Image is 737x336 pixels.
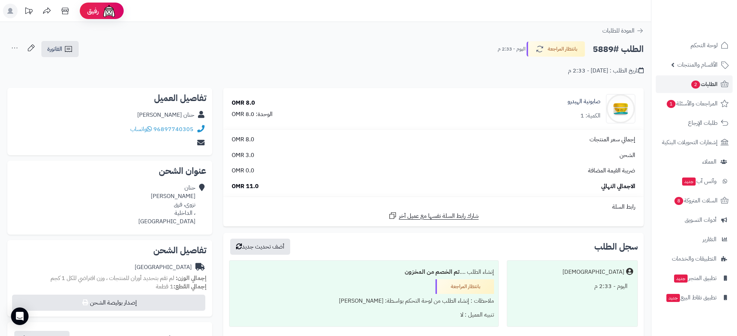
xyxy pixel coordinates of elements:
button: إصدار بوليصة الشحن [12,295,205,311]
small: اليوم - 2:33 م [498,45,525,53]
span: التقارير [703,234,717,244]
a: لوحة التحكم [656,37,733,54]
a: المراجعات والأسئلة1 [656,95,733,112]
span: 1 [667,100,676,108]
span: إجمالي سعر المنتجات [590,135,635,144]
span: رفيق [87,7,99,15]
span: 2 [691,81,700,89]
h2: تفاصيل العميل [13,94,206,102]
a: تطبيق نقاط البيعجديد [656,289,733,306]
div: تاريخ الطلب : [DATE] - 2:33 م [568,67,644,75]
span: الأقسام والمنتجات [677,60,718,70]
a: 96897740305 [153,125,194,134]
a: السلات المتروكة8 [656,192,733,209]
button: أضف تحديث جديد [230,239,290,255]
a: أدوات التسويق [656,211,733,229]
span: تطبيق المتجر [673,273,717,283]
a: الفاتورة [41,41,79,57]
a: الطلبات2 [656,75,733,93]
span: جديد [682,178,696,186]
div: تنبيه العميل : لا [234,308,494,322]
b: تم الخصم من المخزون [405,268,460,276]
div: ملاحظات : إنشاء الطلب من لوحة التحكم بواسطة: [PERSON_NAME] [234,294,494,308]
h2: تفاصيل الشحن [13,246,206,255]
div: إنشاء الطلب .... [234,265,494,279]
span: شارك رابط السلة نفسها مع عميل آخر [399,212,479,220]
span: 3.0 OMR [232,151,254,160]
small: 1 قطعة [156,282,206,291]
div: Open Intercom Messenger [11,307,29,325]
div: الكمية: 1 [580,112,601,120]
span: الشحن [620,151,635,160]
div: [DEMOGRAPHIC_DATA] [562,268,624,276]
h3: سجل الطلب [594,242,638,251]
a: التطبيقات والخدمات [656,250,733,268]
span: لم تقم بتحديد أوزان للمنتجات ، وزن افتراضي للكل 1 كجم [50,274,174,283]
a: واتساب [130,125,152,134]
span: تطبيق نقاط البيع [666,292,717,303]
a: طلبات الإرجاع [656,114,733,132]
img: logo-2.png [687,19,730,35]
span: 11.0 OMR [232,182,259,191]
span: جديد [666,294,680,302]
span: أدوات التسويق [685,215,717,225]
button: بانتظار المراجعة [527,41,585,57]
span: 8 [674,197,683,205]
img: 1739577078-cm5o6oxsw00cn01n35fki020r_HUDRO_SOUP_w-90x90.png [606,94,635,123]
span: وآتس آب [681,176,717,186]
span: طلبات الإرجاع [688,118,718,128]
div: 8.0 OMR [232,99,255,107]
span: إشعارات التحويلات البنكية [662,137,718,148]
div: اليوم - 2:33 م [512,279,633,294]
span: العملاء [702,157,717,167]
a: وآتس آبجديد [656,172,733,190]
span: ضريبة القيمة المضافة [588,167,635,175]
span: 0.0 OMR [232,167,254,175]
h2: عنوان الشحن [13,167,206,175]
a: صابونية الهيدرو [568,97,601,106]
img: ai-face.png [102,4,116,18]
span: السلات المتروكة [674,195,718,206]
a: التقارير [656,231,733,248]
div: حنان [PERSON_NAME] نزوى، فرق ، الداخلية [GEOGRAPHIC_DATA] [138,184,195,225]
div: بانتظار المراجعة [435,279,494,294]
span: الطلبات [691,79,718,89]
span: لوحة التحكم [691,40,718,51]
span: الفاتورة [47,45,62,53]
span: التطبيقات والخدمات [672,254,717,264]
a: إشعارات التحويلات البنكية [656,134,733,151]
a: شارك رابط السلة نفسها مع عميل آخر [388,211,479,220]
a: تحديثات المنصة [19,4,38,20]
a: العودة للطلبات [602,26,644,35]
div: [GEOGRAPHIC_DATA] [135,263,192,272]
h2: الطلب #5889 [593,42,644,57]
div: رابط السلة [226,203,641,211]
a: العملاء [656,153,733,171]
span: العودة للطلبات [602,26,635,35]
strong: إجمالي القطع: [173,282,206,291]
div: حنان [PERSON_NAME] [137,111,194,119]
strong: إجمالي الوزن: [176,274,206,283]
div: الوحدة: 8.0 OMR [232,110,273,119]
span: 8.0 OMR [232,135,254,144]
span: الاجمالي النهائي [601,182,635,191]
span: المراجعات والأسئلة [666,98,718,109]
span: جديد [674,275,688,283]
a: تطبيق المتجرجديد [656,269,733,287]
